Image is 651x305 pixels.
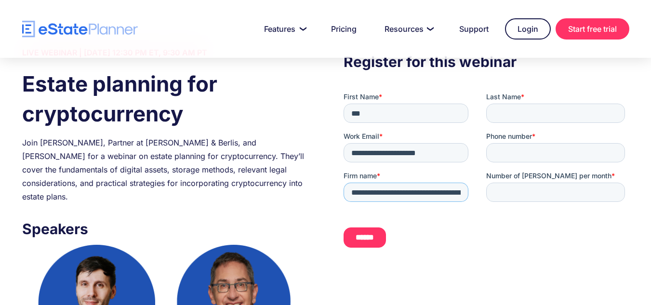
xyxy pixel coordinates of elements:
[22,21,138,38] a: home
[319,19,368,39] a: Pricing
[22,218,307,240] h3: Speakers
[556,18,629,40] a: Start free trial
[505,18,551,40] a: Login
[344,51,629,73] h3: Register for this webinar
[373,19,443,39] a: Resources
[448,19,500,39] a: Support
[252,19,315,39] a: Features
[22,136,307,203] div: Join [PERSON_NAME], Partner at [PERSON_NAME] & Berlis, and [PERSON_NAME] for a webinar on estate ...
[22,69,307,129] h1: Estate planning for cryptocurrency
[344,92,629,256] iframe: Form 0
